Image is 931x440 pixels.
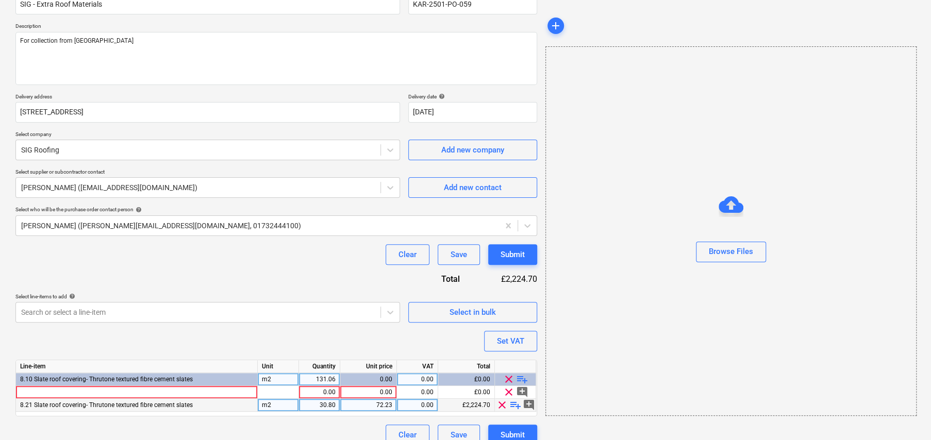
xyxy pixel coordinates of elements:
div: 131.06 [303,373,336,386]
div: m2 [258,373,299,386]
div: Unit price [340,360,397,373]
div: Add new company [441,143,504,157]
span: clear [503,386,515,398]
span: clear [496,399,508,411]
span: help [67,293,75,299]
div: Total [403,273,476,285]
button: Select in bulk [408,302,537,323]
div: Set VAT [497,334,524,348]
div: Select in bulk [450,306,496,319]
button: Add new contact [408,177,537,198]
div: 0.00 [344,373,392,386]
div: Select who will be the purchase order contact person [15,206,537,213]
div: £2,224.70 [476,273,537,285]
div: Select line-items to add [15,293,400,300]
button: Set VAT [484,331,537,351]
span: help [437,93,445,99]
div: 0.00 [401,399,434,412]
div: VAT [397,360,438,373]
div: 72.23 [344,399,392,412]
input: Delivery date not specified [408,102,537,123]
iframe: Chat Widget [879,391,931,440]
div: Unit [258,360,299,373]
div: 0.00 [401,386,434,399]
div: Add new contact [444,181,502,194]
span: playlist_add [509,399,522,411]
div: m2 [258,399,299,412]
div: Quantity [299,360,340,373]
div: 0.00 [344,386,392,399]
div: Browse Files [545,46,917,416]
span: add_comment [523,399,535,411]
button: Submit [488,244,537,265]
div: £2,224.70 [438,399,495,412]
span: 8.10 Slate roof covering- Thrutone textured fibre cement slates [20,376,193,383]
button: Add new company [408,140,537,160]
div: 30.80 [303,399,336,412]
span: help [134,207,142,213]
div: Submit [501,248,525,261]
div: 0.00 [303,386,336,399]
span: 8.21 Slate roof covering- Thrutone textured fibre cement slates [20,401,193,409]
div: Save [451,248,467,261]
span: add_comment [516,386,528,398]
span: playlist_add [516,373,528,385]
div: Total [438,360,495,373]
div: 0.00 [401,373,434,386]
button: Save [438,244,480,265]
div: Line-item [16,360,258,373]
p: Description [15,23,537,31]
textarea: For collection from [GEOGRAPHIC_DATA] [15,32,537,85]
button: Browse Files [696,242,766,262]
p: Select supplier or subcontractor contact [15,168,400,177]
p: Select company [15,131,400,140]
p: Delivery address [15,93,400,102]
div: Clear [398,248,417,261]
span: clear [503,373,515,385]
button: Clear [386,244,429,265]
div: £0.00 [438,386,495,399]
div: Browse Files [709,245,753,258]
div: £0.00 [438,373,495,386]
div: Delivery date [408,93,537,100]
input: Delivery address [15,102,400,123]
span: add [550,20,562,32]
